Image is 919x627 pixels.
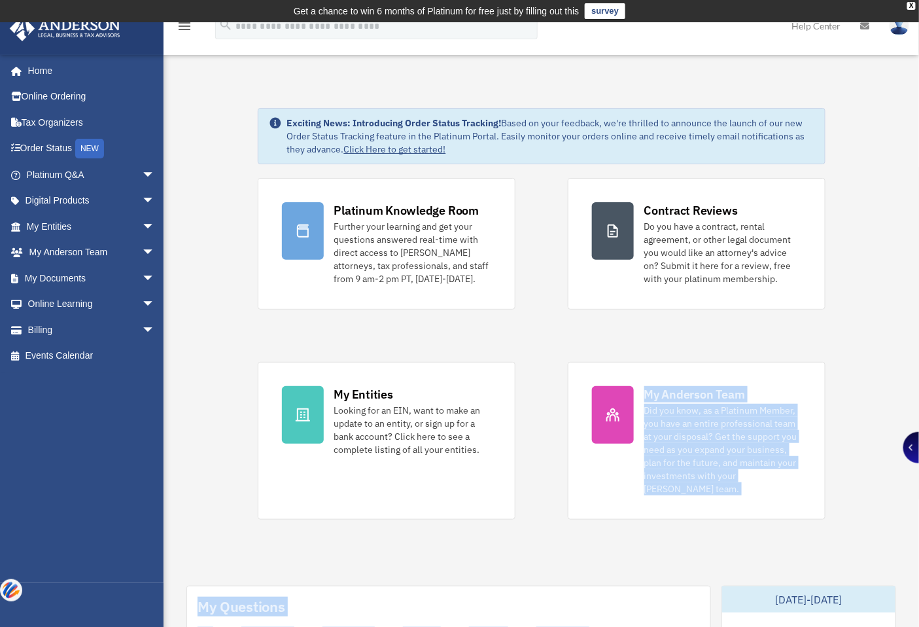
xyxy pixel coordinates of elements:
strong: Exciting News: Introducing Order Status Tracking! [287,117,502,129]
a: Click Here to get started! [344,143,446,155]
a: Billingarrow_drop_down [9,317,175,343]
a: Digital Productsarrow_drop_down [9,188,175,214]
a: menu [177,23,192,34]
span: arrow_drop_down [142,240,168,266]
div: Looking for an EIN, want to make an update to an entity, or sign up for a bank account? Click her... [334,404,491,456]
span: arrow_drop_down [142,188,168,215]
div: Platinum Knowledge Room [334,202,479,219]
a: My Documentsarrow_drop_down [9,265,175,291]
div: Based on your feedback, we're thrilled to announce the launch of our new Order Status Tracking fe... [287,116,814,156]
div: Contract Reviews [644,202,738,219]
span: arrow_drop_down [142,265,168,292]
div: My Anderson Team [644,386,745,403]
div: My Entities [334,386,393,403]
a: Online Ordering [9,84,175,110]
a: Tax Organizers [9,109,175,135]
img: Anderson Advisors Platinum Portal [6,16,124,41]
i: search [218,18,233,32]
a: Online Learningarrow_drop_down [9,291,175,317]
div: Do you have a contract, rental agreement, or other legal document you would like an attorney's ad... [644,220,801,285]
div: [DATE]-[DATE] [722,586,895,613]
i: menu [177,18,192,34]
span: arrow_drop_down [142,291,168,318]
a: Order StatusNEW [9,135,175,162]
a: My Anderson Teamarrow_drop_down [9,240,175,266]
a: Platinum Knowledge Room Further your learning and get your questions answered real-time with dire... [258,178,515,310]
a: My Entities Looking for an EIN, want to make an update to an entity, or sign up for a bank accoun... [258,362,515,520]
a: Platinum Q&Aarrow_drop_down [9,162,175,188]
a: My Entitiesarrow_drop_down [9,213,175,240]
span: arrow_drop_down [142,162,168,188]
a: My Anderson Team Did you know, as a Platinum Member, you have an entire professional team at your... [568,362,825,520]
div: Get a chance to win 6 months of Platinum for free just by filling out this [294,3,580,19]
div: My Questions [198,597,285,617]
a: survey [585,3,625,19]
span: arrow_drop_down [142,317,168,344]
span: arrow_drop_down [142,213,168,240]
div: close [907,2,916,10]
div: NEW [75,139,104,158]
a: Events Calendar [9,343,175,369]
div: Did you know, as a Platinum Member, you have an entire professional team at your disposal? Get th... [644,404,801,495]
a: Contract Reviews Do you have a contract, rental agreement, or other legal document you would like... [568,178,825,310]
div: Further your learning and get your questions answered real-time with direct access to [PERSON_NAM... [334,220,491,285]
img: User Pic [890,16,909,35]
a: Home [9,58,168,84]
